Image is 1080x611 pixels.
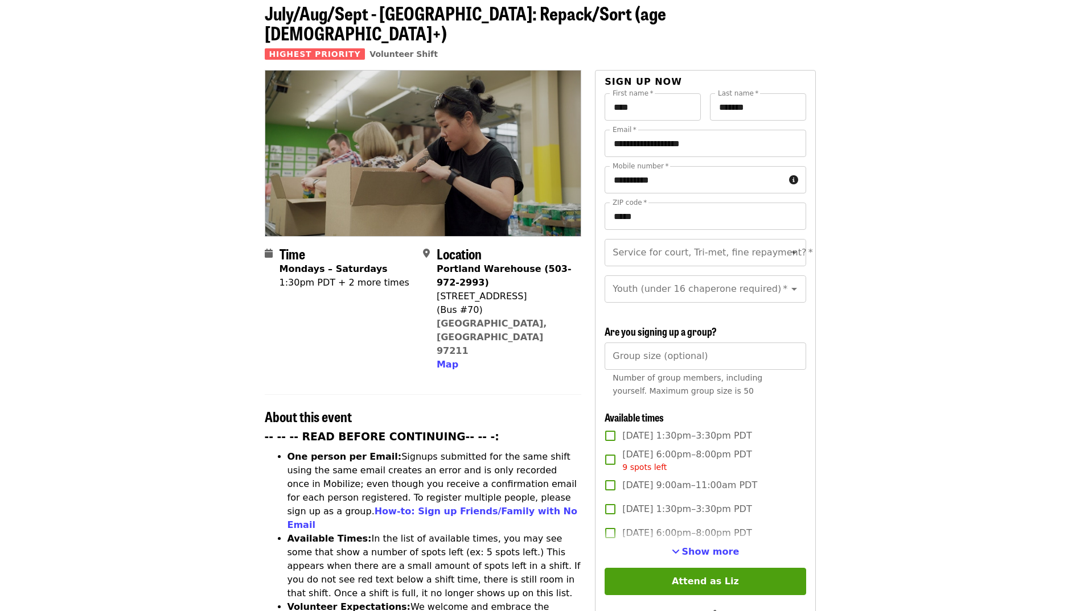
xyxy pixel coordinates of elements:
[437,318,547,356] a: [GEOGRAPHIC_DATA], [GEOGRAPHIC_DATA] 97211
[605,130,806,157] input: Email
[288,451,402,462] strong: One person per Email:
[710,93,806,121] input: Last name
[437,243,482,263] span: Location
[718,90,758,97] label: Last name
[605,93,701,121] input: First name
[605,342,806,370] input: [object Object]
[288,506,578,530] a: How-to: Sign up Friends/Family with No Email
[605,203,806,230] input: ZIP code
[369,49,438,59] a: Volunteer Shift
[288,450,582,532] li: Signups submitted for the same shift using the same email creates an error and is only recorded o...
[622,526,752,540] span: [DATE] 6:00pm–8:00pm PDT
[605,166,784,193] input: Mobile number
[786,281,802,297] button: Open
[605,568,806,595] button: Attend as Liz
[437,303,572,317] div: (Bus #70)
[265,406,352,426] span: About this event
[265,248,273,259] i: calendar icon
[613,163,668,170] label: Mobile number
[682,546,740,557] span: Show more
[622,448,752,473] span: [DATE] 6:00pm–8:00pm PDT
[423,248,430,259] i: map-marker-alt icon
[786,245,802,261] button: Open
[437,263,572,288] strong: Portland Warehouse (503-972-2993)
[613,126,636,133] label: Email
[613,90,654,97] label: First name
[622,463,667,472] span: 9 spots left
[265,48,366,60] span: Highest Priority
[288,533,372,544] strong: Available Times:
[280,243,305,263] span: Time
[672,545,740,559] button: See more timeslots
[605,324,717,338] span: Are you signing up a group?
[437,359,458,370] span: Map
[613,373,762,395] span: Number of group members, including yourself. Maximum group size is 50
[265,71,581,236] img: July/Aug/Sept - Portland: Repack/Sort (age 8+) organized by Oregon Food Bank
[622,478,757,492] span: [DATE] 9:00am–11:00am PDT
[280,276,409,290] div: 1:30pm PDT + 2 more times
[265,431,499,443] strong: -- -- -- READ BEFORE CONTINUING-- -- -:
[622,502,752,516] span: [DATE] 1:30pm–3:30pm PDT
[613,199,647,206] label: ZIP code
[605,76,682,87] span: Sign up now
[288,532,582,600] li: In the list of available times, you may see some that show a number of spots left (ex: 5 spots le...
[605,410,664,424] span: Available times
[789,175,798,185] i: circle-info icon
[437,358,458,371] button: Map
[280,263,388,274] strong: Mondays – Saturdays
[622,429,752,443] span: [DATE] 1:30pm–3:30pm PDT
[437,290,572,303] div: [STREET_ADDRESS]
